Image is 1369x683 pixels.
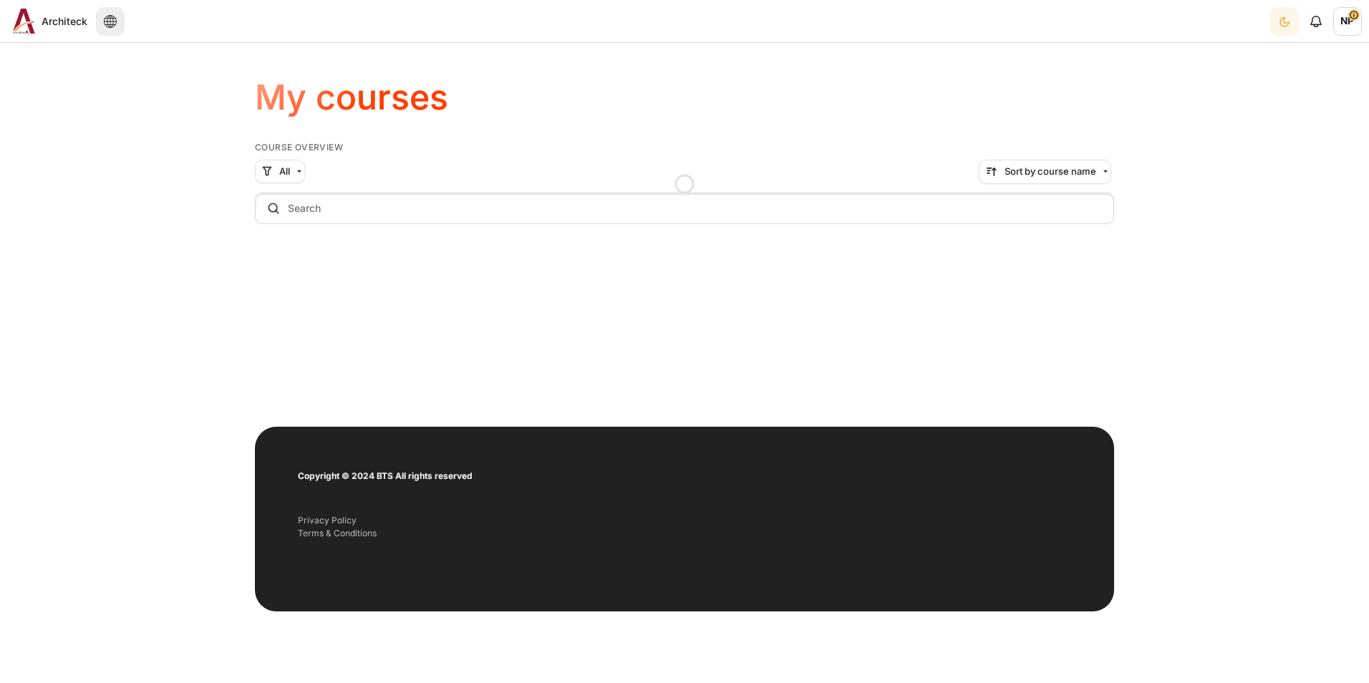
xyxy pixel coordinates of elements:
[298,515,357,525] a: Privacy Policy
[298,528,377,538] a: Terms & Conditions
[1333,7,1362,36] span: NP
[255,75,448,120] h1: My courses
[255,142,1114,153] h5: Course overview
[298,470,473,481] strong: Copyright © 2024 BTS All rights reserved
[279,165,290,179] span: All
[1270,7,1299,36] button: Light Mode Dark Mode
[13,9,36,34] img: Architeck
[979,160,1111,184] button: Sorting drop-down menu
[1005,165,1096,179] span: Sort by course name
[255,160,305,184] button: Grouping drop-down menu
[7,9,87,34] a: Architeck Architeck
[96,7,125,36] button: Languages
[1333,7,1362,36] a: User menu
[1302,7,1330,36] div: Show notification window with no new notifications
[42,14,87,29] span: Architeck
[255,193,1114,224] input: Search
[255,160,1114,227] div: Course overview controls
[1272,6,1297,36] div: Dark Mode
